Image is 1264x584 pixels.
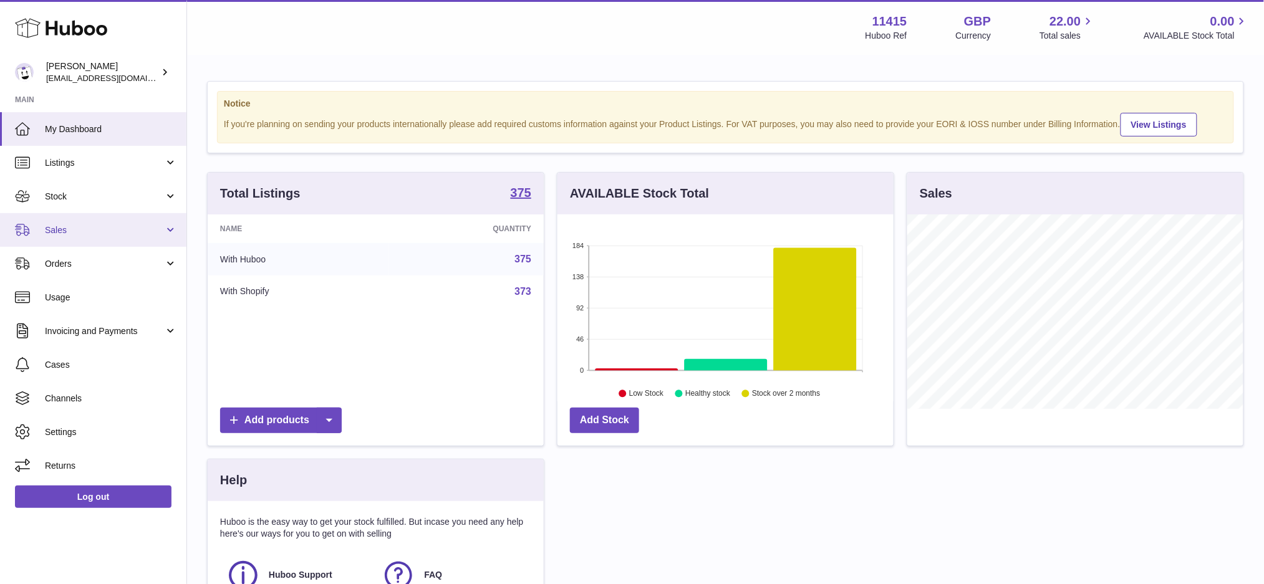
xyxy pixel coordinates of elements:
[45,325,164,337] span: Invoicing and Payments
[920,185,952,202] h3: Sales
[576,335,584,343] text: 46
[1040,13,1095,42] a: 22.00 Total sales
[1210,13,1235,30] span: 0.00
[872,13,907,30] strong: 11415
[220,472,247,489] h3: Help
[570,185,709,202] h3: AVAILABLE Stock Total
[46,60,158,84] div: [PERSON_NAME]
[208,275,389,308] td: With Shopify
[511,186,531,199] strong: 375
[1040,30,1095,42] span: Total sales
[15,486,171,508] a: Log out
[45,359,177,371] span: Cases
[580,366,584,374] text: 0
[45,460,177,472] span: Returns
[514,254,531,264] a: 375
[45,292,177,304] span: Usage
[866,30,907,42] div: Huboo Ref
[45,258,164,270] span: Orders
[511,186,531,201] a: 375
[45,393,177,404] span: Channels
[45,157,164,169] span: Listings
[752,390,820,398] text: Stock over 2 months
[424,569,442,581] span: FAQ
[224,98,1227,110] strong: Notice
[15,63,34,82] img: care@shopmanto.uk
[220,516,531,540] p: Huboo is the easy way to get your stock fulfilled. But incase you need any help here's our ways f...
[269,569,332,581] span: Huboo Support
[572,242,584,249] text: 184
[46,73,183,83] span: [EMAIL_ADDRESS][DOMAIN_NAME]
[514,286,531,297] a: 373
[1144,30,1249,42] span: AVAILABLE Stock Total
[389,214,544,243] th: Quantity
[220,408,342,433] a: Add products
[956,30,991,42] div: Currency
[208,214,389,243] th: Name
[576,304,584,312] text: 92
[208,243,389,275] td: With Huboo
[224,111,1227,136] div: If you're planning on sending your products internationally please add required customs informati...
[570,408,639,433] a: Add Stock
[45,191,164,203] span: Stock
[1144,13,1249,42] a: 0.00 AVAILABLE Stock Total
[629,390,664,398] text: Low Stock
[220,185,301,202] h3: Total Listings
[964,13,991,30] strong: GBP
[45,224,164,236] span: Sales
[1049,13,1081,30] span: 22.00
[45,123,177,135] span: My Dashboard
[45,426,177,438] span: Settings
[572,273,584,280] text: 138
[685,390,731,398] text: Healthy stock
[1121,113,1197,136] a: View Listings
